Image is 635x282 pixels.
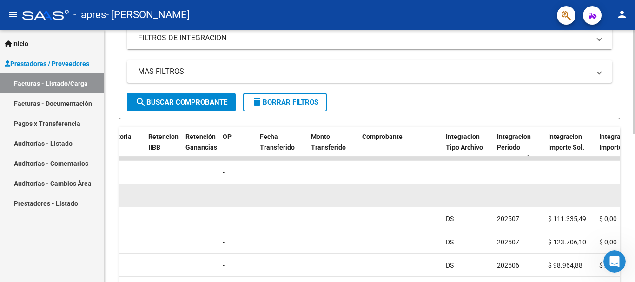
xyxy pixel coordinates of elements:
[256,127,307,168] datatable-header-cell: Fecha Transferido
[223,215,225,223] span: -
[148,133,179,151] span: Retencion IIBB
[493,127,544,168] datatable-header-cell: Integracion Periodo Presentacion
[127,93,236,111] button: Buscar Comprobante
[548,238,586,246] span: $ 123.706,10
[145,127,182,168] datatable-header-cell: Retencion IIBB
[548,215,586,223] span: $ 111.335,49
[5,59,89,69] span: Prestadores / Proveedores
[358,127,442,168] datatable-header-cell: Comprobante
[138,33,590,43] mat-panel-title: FILTROS DE INTEGRACION
[251,97,263,108] mat-icon: delete
[599,215,617,223] span: $ 0,00
[603,250,626,273] iframe: Intercom live chat
[446,215,454,223] span: DS
[185,133,217,151] span: Retención Ganancias
[497,262,519,269] span: 202506
[127,60,612,83] mat-expansion-panel-header: MAS FILTROS
[446,133,483,151] span: Integracion Tipo Archivo
[497,133,536,162] span: Integracion Periodo Presentacion
[106,5,190,25] span: - [PERSON_NAME]
[219,127,256,168] datatable-header-cell: OP
[599,133,635,151] span: Integracion Importe Liq.
[73,5,106,25] span: - apres
[599,238,617,246] span: $ 0,00
[362,133,403,140] span: Comprobante
[548,262,582,269] span: $ 98.964,88
[311,133,346,151] span: Monto Transferido
[127,27,612,49] mat-expansion-panel-header: FILTROS DE INTEGRACION
[446,238,454,246] span: DS
[446,262,454,269] span: DS
[223,262,225,269] span: -
[260,133,295,151] span: Fecha Transferido
[243,93,327,111] button: Borrar Filtros
[100,127,145,168] datatable-header-cell: Auditoria
[442,127,493,168] datatable-header-cell: Integracion Tipo Archivo
[307,127,358,168] datatable-header-cell: Monto Transferido
[135,98,227,106] span: Buscar Comprobante
[223,169,225,176] span: -
[5,39,28,49] span: Inicio
[544,127,595,168] datatable-header-cell: Integracion Importe Sol.
[251,98,318,106] span: Borrar Filtros
[223,238,225,246] span: -
[135,97,146,108] mat-icon: search
[223,192,225,199] span: -
[497,215,519,223] span: 202507
[548,133,584,151] span: Integracion Importe Sol.
[223,133,232,140] span: OP
[182,127,219,168] datatable-header-cell: Retención Ganancias
[497,238,519,246] span: 202507
[7,9,19,20] mat-icon: menu
[616,9,628,20] mat-icon: person
[138,66,590,77] mat-panel-title: MAS FILTROS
